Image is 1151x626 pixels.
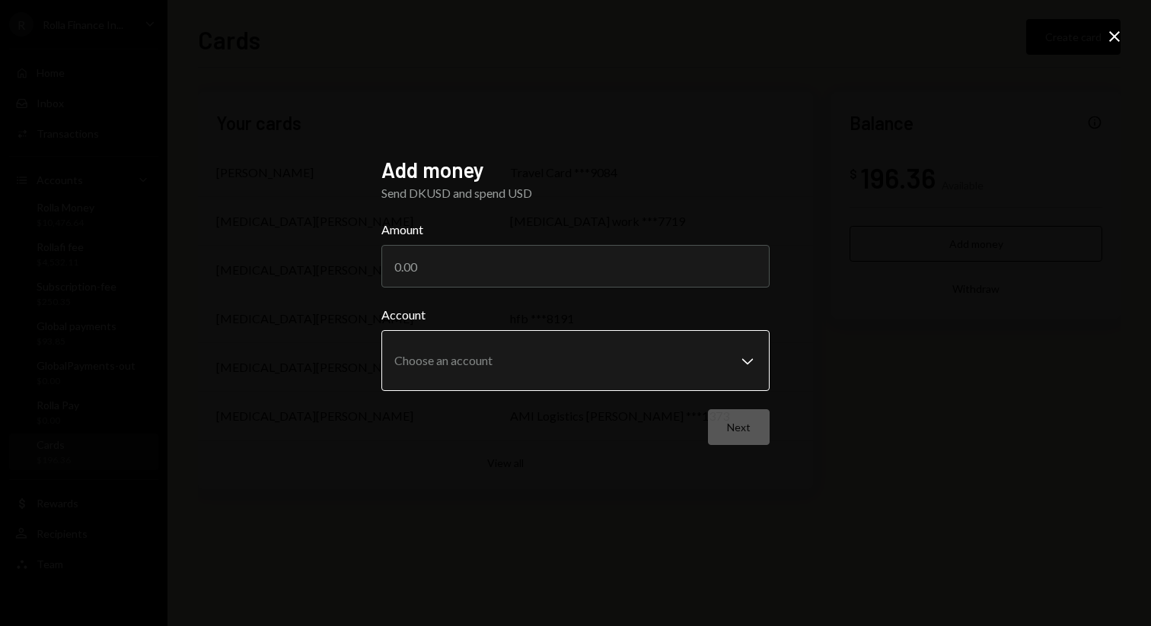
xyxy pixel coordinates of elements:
label: Amount [381,221,770,239]
input: 0.00 [381,245,770,288]
h2: Add money [381,155,770,185]
div: Send DKUSD and spend USD [381,184,770,202]
label: Account [381,306,770,324]
button: Account [381,330,770,391]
